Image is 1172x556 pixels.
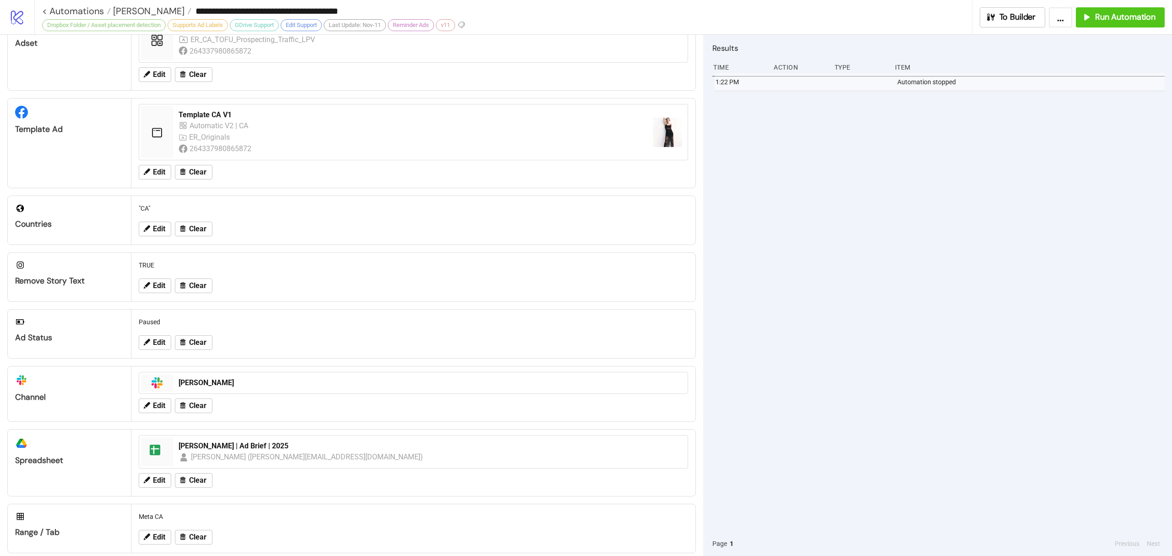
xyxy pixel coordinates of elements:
div: Edit Support [281,19,322,31]
span: Edit [153,225,165,233]
div: TRUE [135,256,692,274]
div: Automatic V2 | CA [190,120,250,131]
h2: Results [712,42,1165,54]
div: Automation stopped [896,73,1167,91]
div: 264337980865872 [190,143,253,154]
button: Edit [139,473,171,488]
button: To Builder [980,7,1046,27]
div: Template Ad [15,124,124,135]
button: Clear [175,398,212,413]
button: Clear [175,278,212,293]
button: ... [1049,7,1072,27]
div: v11 [436,19,455,31]
button: Next [1144,539,1163,549]
span: Edit [153,168,165,176]
button: Edit [139,530,171,545]
span: Edit [153,476,165,485]
button: Clear [175,473,212,488]
div: Dropbox Folder / Asset placement detection [42,19,166,31]
div: [PERSON_NAME] [179,378,682,388]
span: Edit [153,282,165,290]
button: Previous [1112,539,1142,549]
span: Edit [153,533,165,541]
div: Type [834,59,888,76]
div: GDrive Support [230,19,279,31]
span: [PERSON_NAME] [111,5,184,17]
span: Edit [153,402,165,410]
div: Channel [15,392,124,403]
div: Remove Story Text [15,276,124,286]
div: "CA" [135,200,692,217]
div: Ad Status [15,333,124,343]
div: 264337980865872 [190,45,253,57]
div: Adset [15,38,124,49]
button: Edit [139,67,171,82]
button: Run Automation [1076,7,1165,27]
div: [PERSON_NAME] | Ad Brief | 2025 [179,441,682,451]
span: Edit [153,71,165,79]
button: 1 [727,539,736,549]
span: Clear [189,402,206,410]
button: Clear [175,222,212,236]
span: Clear [189,476,206,485]
div: Last Update: Nov-11 [324,19,386,31]
img: https://scontent-fra5-2.xx.fbcdn.net/v/t45.1600-4/474827401_120214478372380289_209715080885749866... [653,118,682,147]
div: Paused [135,313,692,331]
div: Meta CA [135,508,692,525]
button: Clear [175,530,212,545]
div: Supports Ad Labels [168,19,228,31]
a: < Automations [42,6,111,16]
div: Item [894,59,1165,76]
button: Edit [139,222,171,236]
span: Clear [189,282,206,290]
div: Spreadsheet [15,455,124,466]
div: 1:22 PM [715,73,769,91]
span: Clear [189,533,206,541]
button: Edit [139,165,171,180]
div: Reminder Ads [388,19,434,31]
button: Clear [175,67,212,82]
div: [PERSON_NAME] ([PERSON_NAME][EMAIL_ADDRESS][DOMAIN_NAME]) [191,451,423,463]
button: Clear [175,165,212,180]
span: Edit [153,338,165,347]
div: Action [773,59,827,76]
div: ER_Originals [189,131,232,143]
div: Countries [15,219,124,229]
button: Edit [139,335,171,350]
button: Edit [139,398,171,413]
span: Clear [189,71,206,79]
span: To Builder [999,12,1036,22]
span: Page [712,539,727,549]
span: Clear [189,225,206,233]
span: Clear [189,168,206,176]
button: Edit [139,278,171,293]
div: Range / Tab [15,527,124,538]
div: Time [712,59,766,76]
div: Template CA V1 [179,110,646,120]
div: ER_CA_TOFU_Prospecting_Traffic_LPV [190,34,316,45]
span: Clear [189,338,206,347]
a: [PERSON_NAME] [111,6,191,16]
span: Run Automation [1095,12,1156,22]
button: Clear [175,335,212,350]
